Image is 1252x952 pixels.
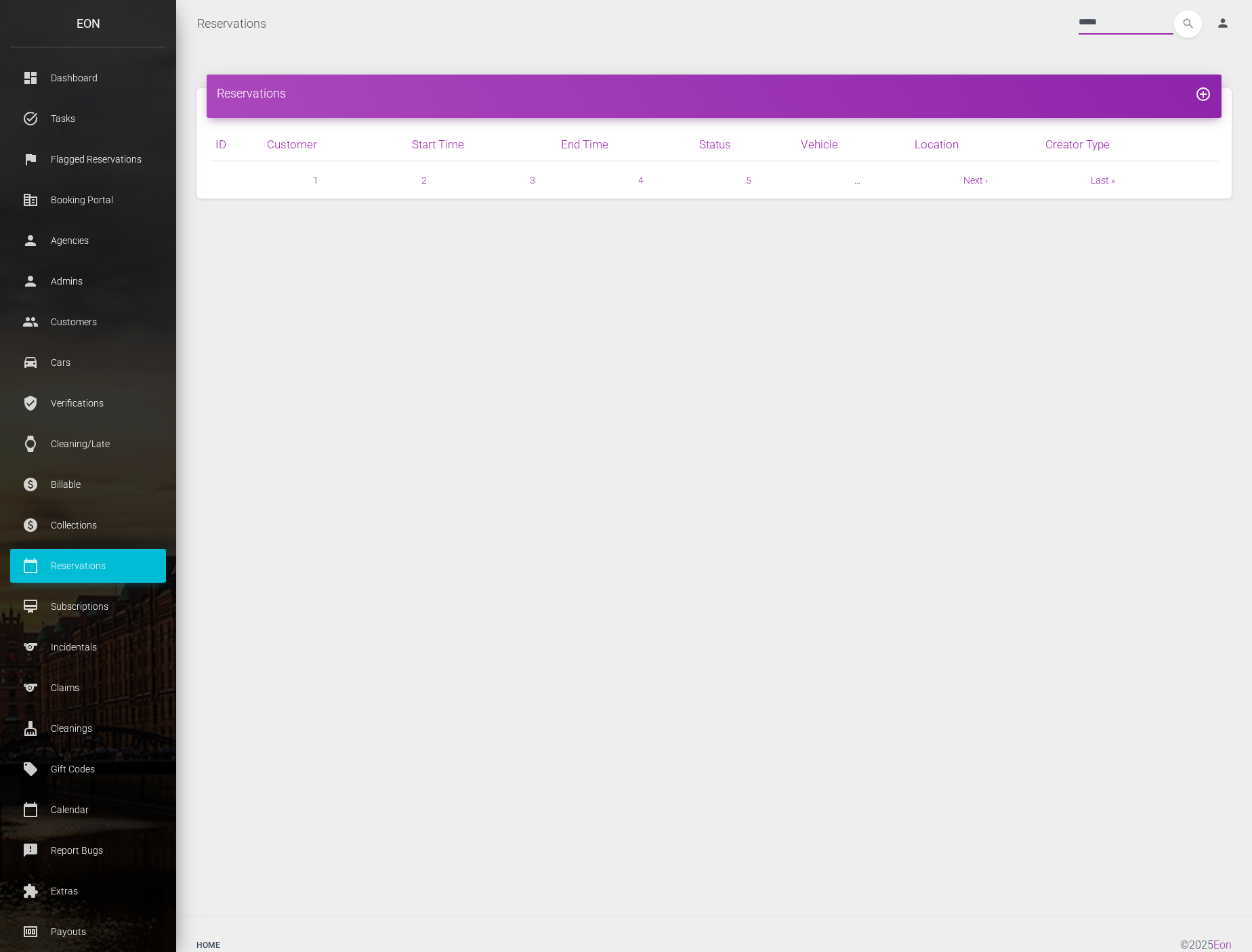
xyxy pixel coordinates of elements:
[10,427,166,461] a: watch Cleaning/Late
[20,556,156,576] p: Reservations
[20,840,156,861] p: Report Bugs
[10,549,166,583] a: calendar_today Reservations
[10,589,166,623] a: card_membership Subscriptions
[1195,86,1211,100] a: add_circle_outline
[20,596,156,617] p: Subscriptions
[530,175,535,186] a: 3
[20,149,156,169] p: Flagged Reservations
[795,128,909,161] th: Vehicle
[10,468,166,501] a: paid Billable
[20,922,156,942] p: Payouts
[10,142,166,176] a: flag Flagged Reservations
[20,68,156,88] p: Dashboard
[20,474,156,495] p: Billable
[20,678,156,698] p: Claims
[10,915,166,949] a: money Payouts
[10,305,166,339] a: people Customers
[1195,86,1211,102] i: add_circle_outline
[10,183,166,217] a: corporate_fare Booking Portal
[20,190,156,210] p: Booking Portal
[20,637,156,657] p: Incidentals
[10,386,166,420] a: verified_user Verifications
[20,515,156,535] p: Collections
[746,175,751,186] a: 5
[10,793,166,827] a: calendar_today Calendar
[406,128,556,161] th: Start Time
[10,671,166,705] a: sports Claims
[10,346,166,379] a: drive_eta Cars
[197,7,266,41] a: Reservations
[20,881,156,901] p: Extras
[854,172,860,188] span: …
[10,102,166,136] a: task_alt Tasks
[262,128,406,161] th: Customer
[10,711,166,745] a: cleaning_services Cleanings
[1216,16,1230,30] i: person
[909,128,1039,161] th: Location
[10,630,166,664] a: sports Incidentals
[20,312,156,332] p: Customers
[694,128,795,161] th: Status
[20,759,156,779] p: Gift Codes
[10,508,166,542] a: paid Collections
[20,718,156,739] p: Cleanings
[10,61,166,95] a: dashboard Dashboard
[963,175,988,186] a: Next ›
[10,224,166,257] a: person Agencies
[20,230,156,251] p: Agencies
[10,833,166,867] a: feedback Report Bugs
[20,108,156,129] p: Tasks
[556,128,694,161] th: End Time
[10,264,166,298] a: person Admins
[1213,938,1232,951] a: Eon
[638,175,644,186] a: 4
[10,874,166,908] a: extension Extras
[313,172,318,188] span: 1
[20,800,156,820] p: Calendar
[20,434,156,454] p: Cleaning/Late
[210,128,262,161] th: ID
[10,752,166,786] a: local_offer Gift Codes
[217,85,1211,102] h4: Reservations
[1206,10,1242,37] a: person
[20,352,156,373] p: Cars
[1174,10,1202,38] button: search
[210,172,1218,188] nav: pager
[20,393,156,413] p: Verifications
[20,271,156,291] p: Admins
[421,175,427,186] a: 2
[1091,175,1115,186] a: Last »
[1040,128,1218,161] th: Creator Type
